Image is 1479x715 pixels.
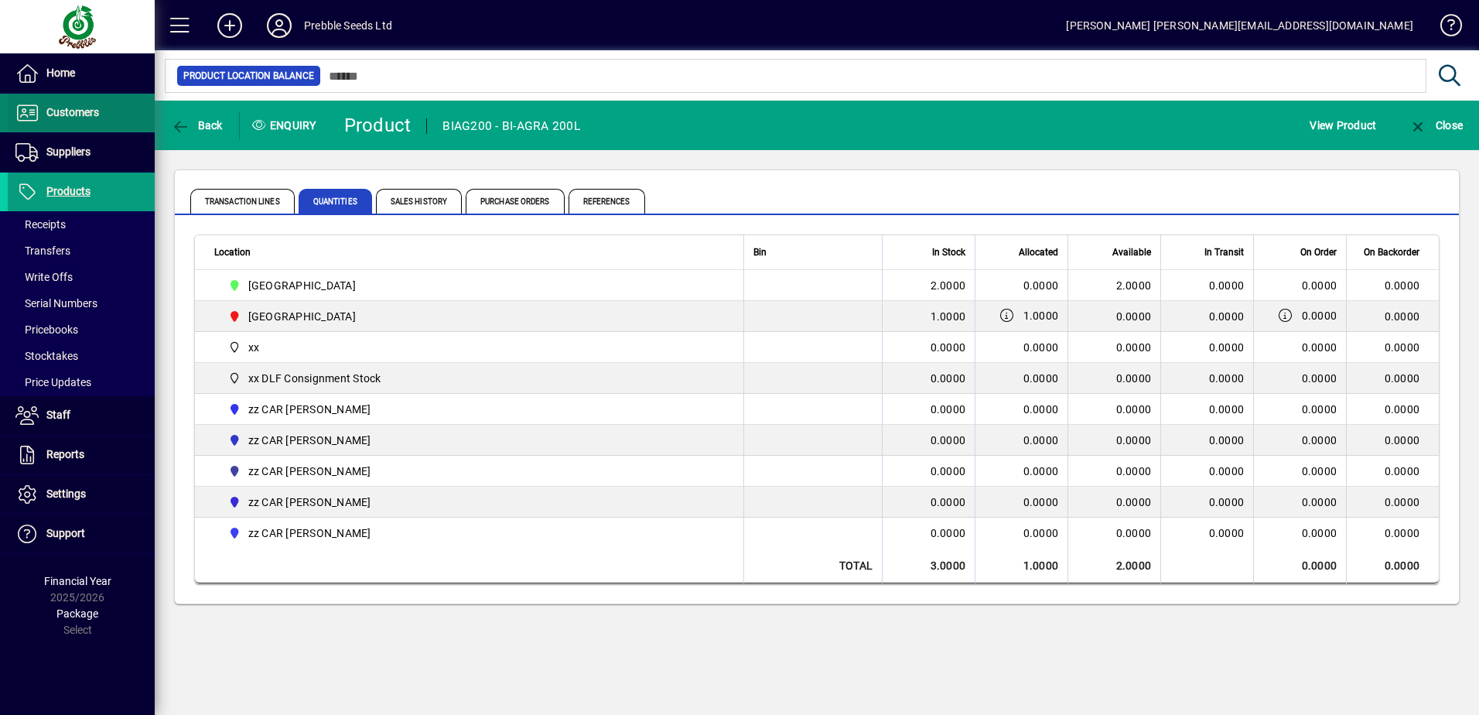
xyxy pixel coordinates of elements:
[15,350,78,362] span: Stocktakes
[46,527,85,539] span: Support
[8,133,155,172] a: Suppliers
[882,456,975,487] td: 0.0000
[1346,518,1439,549] td: 0.0000
[1023,434,1059,446] span: 0.0000
[1364,244,1419,261] span: On Backorder
[222,431,726,450] span: zz CAR CRAIG B
[222,276,726,295] span: CHRISTCHURCH
[248,464,371,479] span: zz CAR [PERSON_NAME]
[1067,270,1160,301] td: 2.0000
[1066,13,1413,38] div: [PERSON_NAME] [PERSON_NAME][EMAIL_ADDRESS][DOMAIN_NAME]
[44,575,111,587] span: Financial Year
[466,189,565,214] span: Purchase Orders
[205,12,254,39] button: Add
[15,271,73,283] span: Write Offs
[1346,394,1439,425] td: 0.0000
[248,340,260,355] span: xx
[222,307,726,326] span: PALMERSTON NORTH
[1346,301,1439,332] td: 0.0000
[1067,487,1160,518] td: 0.0000
[743,549,882,583] td: Total
[1209,403,1245,416] span: 0.0000
[1067,425,1160,456] td: 0.0000
[1302,494,1337,510] span: 0.0000
[1209,372,1245,385] span: 0.0000
[15,245,70,257] span: Transfers
[1306,111,1380,139] button: View Product
[882,301,975,332] td: 1.0000
[1302,464,1337,479] span: 0.0000
[1302,340,1337,355] span: 0.0000
[8,94,155,132] a: Customers
[56,607,98,620] span: Package
[882,270,975,301] td: 2.0000
[882,425,975,456] td: 0.0000
[1302,525,1337,541] span: 0.0000
[183,68,314,84] span: Product Location Balance
[214,244,251,261] span: Location
[167,111,227,139] button: Back
[304,13,392,38] div: Prebble Seeds Ltd
[882,487,975,518] td: 0.0000
[882,363,975,394] td: 0.0000
[222,369,726,388] span: xx DLF Consignment Stock
[46,67,75,79] span: Home
[753,244,767,261] span: Bin
[569,189,645,214] span: References
[1346,363,1439,394] td: 0.0000
[222,524,726,542] span: zz CAR ROGER
[1346,487,1439,518] td: 0.0000
[1023,527,1059,539] span: 0.0000
[1300,244,1337,261] span: On Order
[1067,394,1160,425] td: 0.0000
[46,106,99,118] span: Customers
[1023,372,1059,385] span: 0.0000
[932,244,965,261] span: In Stock
[248,494,371,510] span: zz CAR [PERSON_NAME]
[1209,279,1245,292] span: 0.0000
[1346,456,1439,487] td: 0.0000
[376,189,462,214] span: Sales History
[344,113,412,138] div: Product
[1346,425,1439,456] td: 0.0000
[1346,549,1439,583] td: 0.0000
[46,409,70,421] span: Staff
[1302,278,1337,293] span: 0.0000
[222,338,726,357] span: xx
[248,278,356,293] span: [GEOGRAPHIC_DATA]
[190,189,295,214] span: Transaction Lines
[1067,549,1160,583] td: 2.0000
[222,493,726,511] span: zz CAR MATT
[46,448,84,460] span: Reports
[222,400,726,419] span: zz CAR CARL
[1204,244,1244,261] span: In Transit
[254,12,304,39] button: Profile
[1302,402,1337,417] span: 0.0000
[1209,496,1245,508] span: 0.0000
[8,316,155,343] a: Pricebooks
[1067,456,1160,487] td: 0.0000
[1067,518,1160,549] td: 0.0000
[1302,371,1337,386] span: 0.0000
[1019,244,1058,261] span: Allocated
[1253,549,1346,583] td: 0.0000
[155,111,240,139] app-page-header-button: Back
[248,525,371,541] span: zz CAR [PERSON_NAME]
[8,290,155,316] a: Serial Numbers
[442,114,580,139] div: BIAG200 - BI-AGRA 200L
[1209,527,1245,539] span: 0.0000
[248,371,381,386] span: xx DLF Consignment Stock
[1346,270,1439,301] td: 0.0000
[882,518,975,549] td: 0.0000
[240,113,333,138] div: Enquiry
[299,189,372,214] span: Quantities
[1023,279,1059,292] span: 0.0000
[15,297,97,310] span: Serial Numbers
[15,323,78,336] span: Pricebooks
[1392,111,1479,139] app-page-header-button: Close enquiry
[1023,496,1059,508] span: 0.0000
[1310,113,1376,138] span: View Product
[1302,433,1337,448] span: 0.0000
[1302,308,1337,323] span: 0.0000
[1067,363,1160,394] td: 0.0000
